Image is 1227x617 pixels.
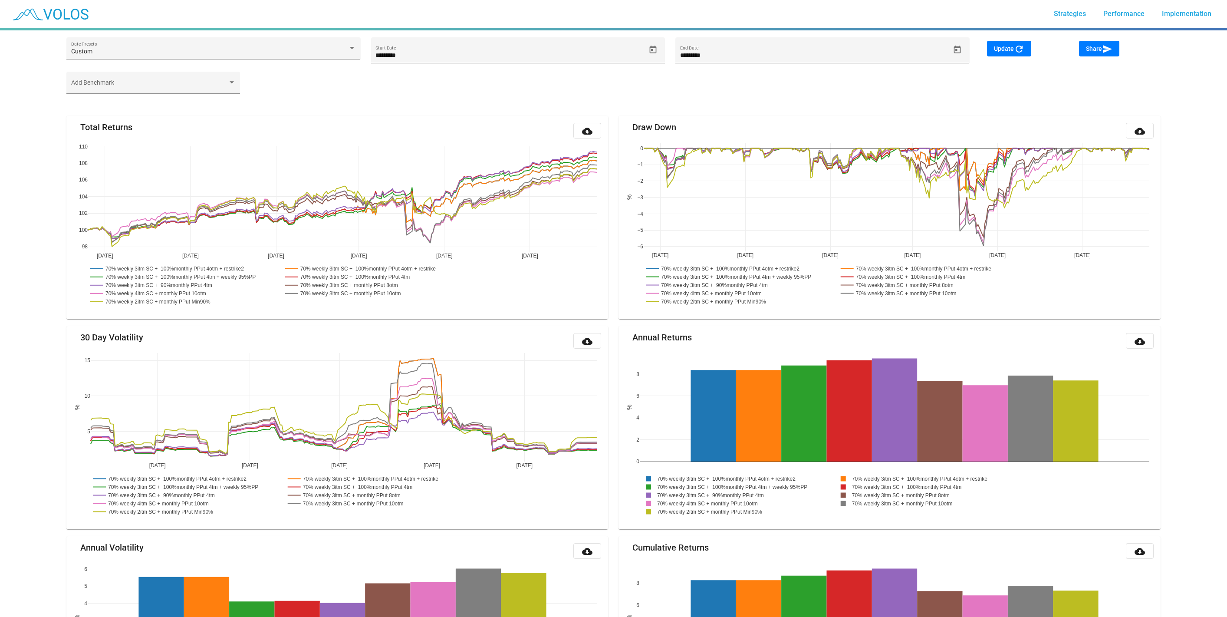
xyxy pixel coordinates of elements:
[1135,546,1145,557] mat-icon: cloud_download
[1079,41,1119,56] button: Share
[80,333,143,342] mat-card-title: 30 Day Volatility
[1047,6,1093,22] a: Strategies
[80,543,144,552] mat-card-title: Annual Volatility
[582,546,592,557] mat-icon: cloud_download
[1086,45,1112,52] span: Share
[1135,336,1145,346] mat-icon: cloud_download
[1155,6,1218,22] a: Implementation
[582,126,592,136] mat-icon: cloud_download
[994,45,1024,52] span: Update
[632,333,692,342] mat-card-title: Annual Returns
[582,336,592,346] mat-icon: cloud_download
[1054,10,1086,18] span: Strategies
[71,48,92,55] span: Custom
[987,41,1031,56] button: Update
[950,42,965,57] button: Open calendar
[1096,6,1151,22] a: Performance
[632,543,709,552] mat-card-title: Cumulative Returns
[80,123,132,132] mat-card-title: Total Returns
[7,3,93,25] img: blue_transparent.png
[1135,126,1145,136] mat-icon: cloud_download
[1014,44,1024,54] mat-icon: refresh
[632,123,676,132] mat-card-title: Draw Down
[645,42,661,57] button: Open calendar
[1103,10,1145,18] span: Performance
[1102,44,1112,54] mat-icon: send
[1162,10,1211,18] span: Implementation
